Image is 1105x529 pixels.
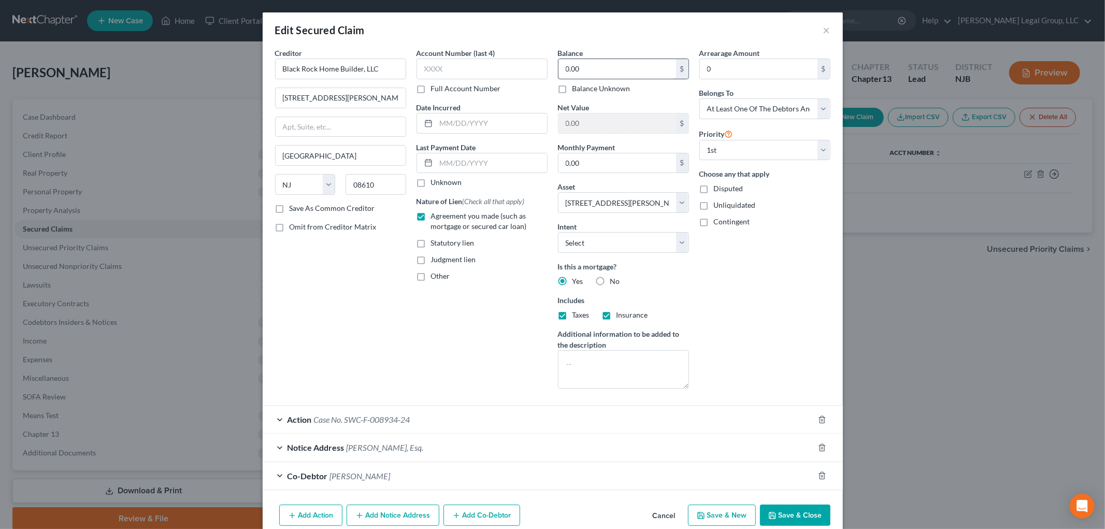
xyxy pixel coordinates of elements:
[558,295,689,306] label: Includes
[431,271,450,280] span: Other
[431,211,527,231] span: Agreement you made (such as mortgage or secured car loan)
[417,142,476,153] label: Last Payment Date
[330,471,391,481] span: [PERSON_NAME]
[714,184,743,193] span: Disputed
[714,201,756,209] span: Unliquidated
[346,174,406,195] input: Enter zip...
[699,89,734,97] span: Belongs To
[558,221,577,232] label: Intent
[823,24,830,36] button: ×
[288,414,312,424] span: Action
[688,505,756,526] button: Save & New
[275,23,365,37] div: Edit Secured Claim
[436,153,547,173] input: MM/DD/YYYY
[276,117,406,137] input: Apt, Suite, etc...
[290,222,377,231] span: Omit from Creditor Matrix
[558,153,676,173] input: 0.00
[288,442,345,452] span: Notice Address
[644,506,684,526] button: Cancel
[276,146,406,165] input: Enter city...
[290,203,375,213] label: Save As Common Creditor
[558,59,676,79] input: 0.00
[275,49,303,58] span: Creditor
[276,88,406,108] input: Enter address...
[417,48,495,59] label: Account Number (last 4)
[288,471,328,481] span: Co-Debtor
[279,505,342,526] button: Add Action
[558,328,689,350] label: Additional information to be added to the description
[558,102,590,113] label: Net Value
[610,277,620,285] span: No
[572,277,583,285] span: Yes
[572,83,630,94] label: Balance Unknown
[817,59,830,79] div: $
[558,182,576,191] span: Asset
[431,238,475,247] span: Statutory lien
[676,113,688,133] div: $
[347,442,424,452] span: [PERSON_NAME], Esq.
[431,83,501,94] label: Full Account Number
[699,168,830,179] label: Choose any that apply
[431,177,462,188] label: Unknown
[714,217,750,226] span: Contingent
[676,153,688,173] div: $
[431,255,476,264] span: Judgment lien
[616,310,648,319] span: Insurance
[347,505,439,526] button: Add Notice Address
[443,505,520,526] button: Add Co-Debtor
[314,414,410,424] span: Case No. SWC-F-008934-24
[558,142,615,153] label: Monthly Payment
[417,196,525,207] label: Nature of Lien
[699,127,733,140] label: Priority
[417,102,461,113] label: Date Incurred
[558,113,676,133] input: 0.00
[558,261,689,272] label: Is this a mortgage?
[699,48,760,59] label: Arrearage Amount
[275,59,406,79] input: Search creditor by name...
[463,197,525,206] span: (Check all that apply)
[436,113,547,133] input: MM/DD/YYYY
[558,48,583,59] label: Balance
[572,310,590,319] span: Taxes
[760,505,830,526] button: Save & Close
[676,59,688,79] div: $
[700,59,817,79] input: 0.00
[417,59,548,79] input: XXXX
[1070,494,1095,519] div: Open Intercom Messenger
